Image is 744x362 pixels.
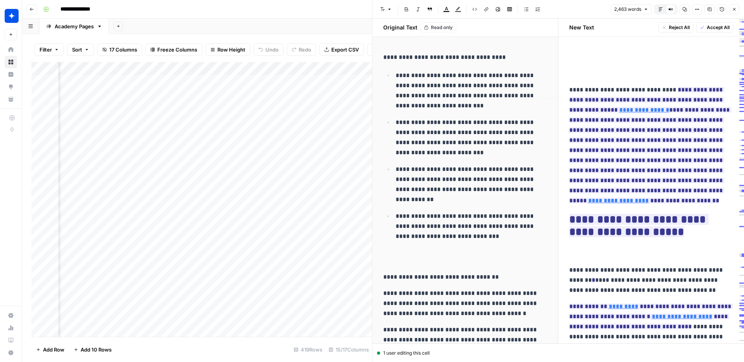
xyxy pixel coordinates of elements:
[265,46,279,53] span: Undo
[658,22,693,33] button: Reject All
[43,346,64,353] span: Add Row
[287,43,316,56] button: Redo
[40,46,52,53] span: Filter
[5,334,17,346] a: Learning Hub
[5,81,17,93] a: Opportunities
[325,343,372,356] div: 15/17 Columns
[72,46,82,53] span: Sort
[331,46,359,53] span: Export CSV
[5,56,17,68] a: Browse
[5,309,17,322] a: Settings
[97,43,142,56] button: 17 Columns
[5,346,17,359] button: Help + Support
[31,343,69,356] button: Add Row
[5,6,17,26] button: Workspace: Wiz
[217,46,245,53] span: Row Height
[5,9,19,23] img: Wiz Logo
[707,24,730,31] span: Accept All
[145,43,202,56] button: Freeze Columns
[669,24,690,31] span: Reject All
[55,22,94,30] div: Academy Pages
[299,46,311,53] span: Redo
[109,46,137,53] span: 17 Columns
[81,346,112,353] span: Add 10 Rows
[5,43,17,56] a: Home
[67,43,94,56] button: Sort
[157,46,197,53] span: Freeze Columns
[614,6,641,13] span: 2,463 words
[611,4,652,14] button: 2,463 words
[377,350,739,357] div: 1 user editing this cell
[40,19,109,34] a: Academy Pages
[319,43,364,56] button: Export CSV
[696,22,733,33] button: Accept All
[69,343,116,356] button: Add 10 Rows
[205,43,250,56] button: Row Height
[5,68,17,81] a: Insights
[34,43,64,56] button: Filter
[431,24,453,31] span: Read only
[291,343,325,356] div: 419 Rows
[253,43,284,56] button: Undo
[5,93,17,105] a: Your Data
[379,24,417,31] h2: Original Text
[5,322,17,334] a: Usage
[569,24,594,31] h2: New Text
